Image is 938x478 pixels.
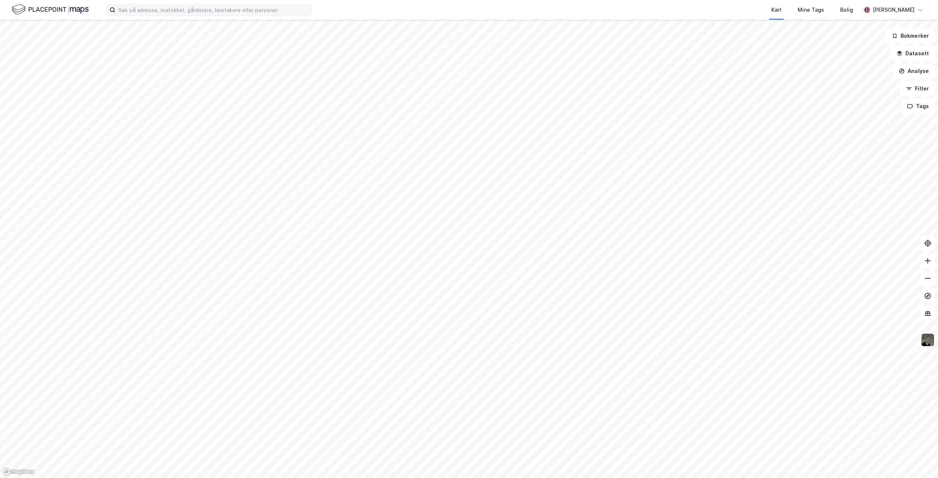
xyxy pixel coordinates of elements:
div: Mine Tags [798,5,824,14]
iframe: Chat Widget [901,443,938,478]
div: Kart [771,5,782,14]
div: [PERSON_NAME] [873,5,915,14]
div: Kontrollprogram for chat [901,443,938,478]
img: logo.f888ab2527a4732fd821a326f86c7f29.svg [12,3,89,16]
div: Bolig [840,5,853,14]
input: Søk på adresse, matrikkel, gårdeiere, leietakere eller personer [115,4,311,15]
